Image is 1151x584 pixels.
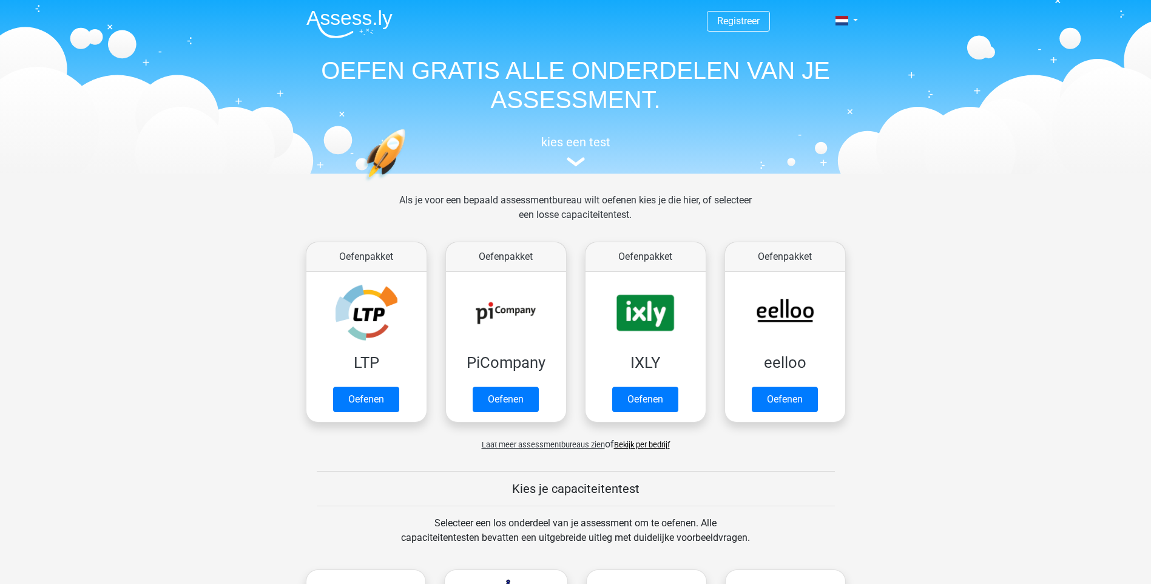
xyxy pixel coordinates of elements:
[614,440,670,449] a: Bekijk per bedrijf
[752,387,818,412] a: Oefenen
[482,440,605,449] span: Laat meer assessmentbureaus zien
[297,135,855,167] a: kies een test
[612,387,678,412] a: Oefenen
[390,516,761,560] div: Selecteer een los onderdeel van je assessment om te oefenen. Alle capaciteitentesten bevatten een...
[363,129,453,239] img: oefenen
[306,10,393,38] img: Assessly
[473,387,539,412] a: Oefenen
[317,481,835,496] h5: Kies je capaciteitentest
[297,427,855,452] div: of
[333,387,399,412] a: Oefenen
[717,15,760,27] a: Registreer
[297,135,855,149] h5: kies een test
[390,193,761,237] div: Als je voor een bepaald assessmentbureau wilt oefenen kies je die hier, of selecteer een losse ca...
[297,56,855,114] h1: OEFEN GRATIS ALLE ONDERDELEN VAN JE ASSESSMENT.
[567,157,585,166] img: assessment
